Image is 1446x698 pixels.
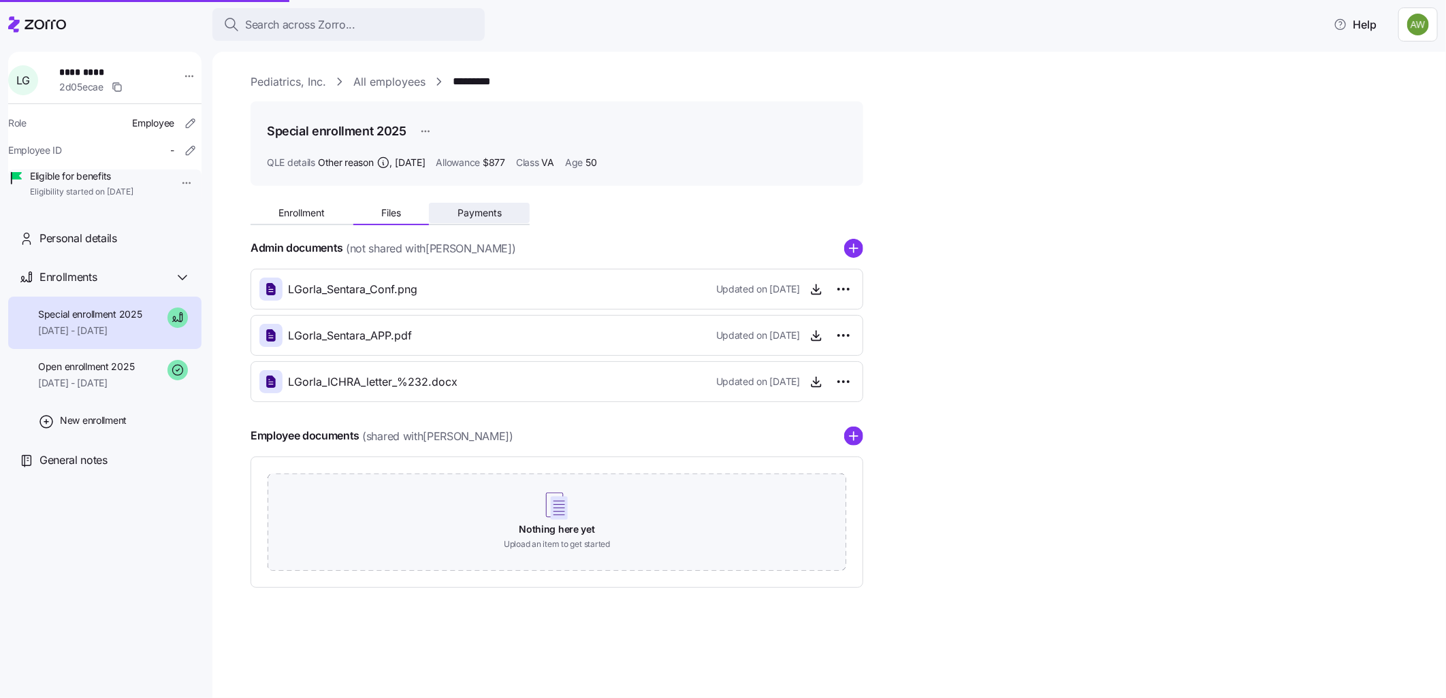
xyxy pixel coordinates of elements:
[59,80,103,94] span: 2d05ecae
[1323,11,1387,38] button: Help
[844,427,863,446] svg: add icon
[212,8,485,41] button: Search across Zorro...
[346,240,515,257] span: (not shared with [PERSON_NAME] )
[60,414,127,427] span: New enrollment
[39,269,97,286] span: Enrollments
[38,360,134,373] span: Open enrollment 2025
[565,156,583,169] span: Age
[251,240,343,256] h4: Admin documents
[8,116,27,130] span: Role
[436,156,480,169] span: Allowance
[251,73,326,90] a: Pediatrics, Inc.
[288,373,457,390] span: LGorla_ICHRA_letter_%232.docx
[362,428,513,445] span: (shared with [PERSON_NAME] )
[39,230,117,247] span: Personal details
[132,116,174,130] span: Employee
[516,156,539,169] span: Class
[457,208,502,218] span: Payments
[395,156,425,169] span: [DATE]
[1407,14,1429,35] img: 187a7125535df60c6aafd4bbd4ff0edb
[585,156,596,169] span: 50
[716,375,800,388] span: Updated on [DATE]
[38,308,142,321] span: Special enrollment 2025
[39,452,108,469] span: General notes
[30,169,133,183] span: Eligible for benefits
[1334,16,1377,33] span: Help
[170,144,174,157] span: -
[278,208,325,218] span: Enrollment
[8,144,62,157] span: Employee ID
[318,156,425,169] span: Other reason ,
[30,186,133,198] span: Eligibility started on [DATE]
[245,16,355,33] span: Search across Zorro...
[844,239,863,258] svg: add icon
[288,327,412,344] span: LGorla_Sentara_APP.pdf
[542,156,554,169] span: VA
[716,282,800,296] span: Updated on [DATE]
[38,376,134,390] span: [DATE] - [DATE]
[483,156,505,169] span: $877
[381,208,401,218] span: Files
[38,324,142,337] span: [DATE] - [DATE]
[251,428,359,444] h4: Employee documents
[267,156,315,169] span: QLE details
[267,122,406,139] h1: Special enrollment 2025
[288,281,417,298] span: LGorla_Sentara_Conf.png
[716,329,800,342] span: Updated on [DATE]
[353,73,425,90] a: All employees
[16,75,30,86] span: L G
